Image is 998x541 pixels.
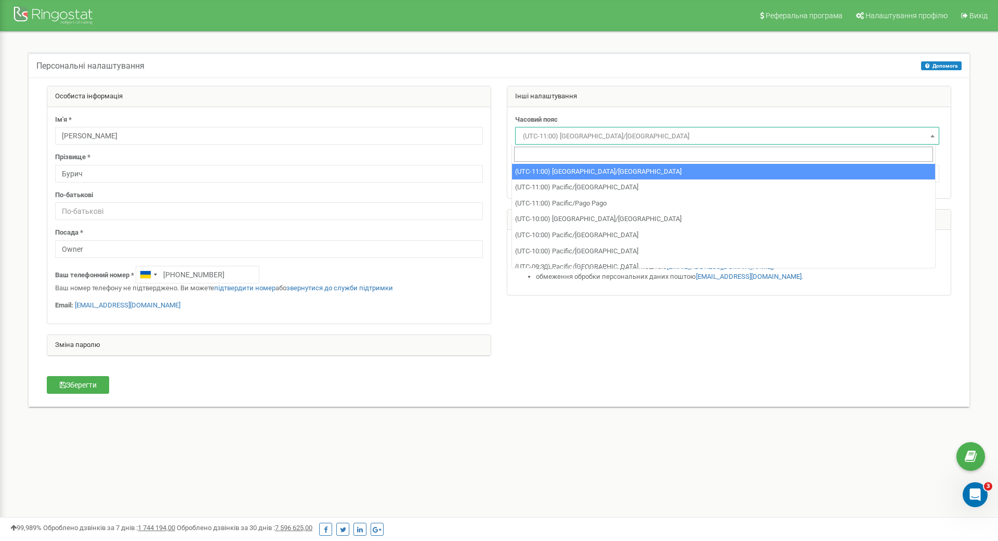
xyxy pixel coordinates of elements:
span: 99,989% [10,524,42,532]
li: (UTC-11:00) [GEOGRAPHIC_DATA]/[GEOGRAPHIC_DATA] [512,164,935,180]
div: Особиста інформація [47,86,491,107]
u: 1 744 194,00 [138,524,175,532]
p: Ваш номер телефону не підтверджено. Ви можете або [55,284,483,293]
input: Ім'я [55,127,483,145]
label: По-батькові [55,190,93,200]
iframe: Intercom live chat [963,482,988,507]
button: Допомога [921,61,962,70]
span: Реферальна програма [766,11,843,20]
li: (UTC-09:30) Pacific/[GEOGRAPHIC_DATA] [512,259,935,275]
div: Telephone country code [136,266,160,283]
div: Зміна паролю [47,335,491,356]
label: Часовий пояс [515,115,558,125]
li: обмеження обробки персональних даних поштою . [536,272,943,282]
a: [EMAIL_ADDRESS][DOMAIN_NAME] [696,273,802,280]
span: (UTC-11:00) Pacific/Midway [515,127,939,145]
label: Посада * [55,228,83,238]
li: (UTC-10:00) Pacific/[GEOGRAPHIC_DATA] [512,243,935,260]
li: (UTC-11:00) Pacific/[GEOGRAPHIC_DATA] [512,179,935,196]
a: звернутися до служби підтримки [286,284,393,292]
li: (UTC-10:00) Pacific/[GEOGRAPHIC_DATA] [512,227,935,243]
h5: Персональні налаштування [36,61,145,71]
div: Інформація про конфіденційність данних [507,210,951,230]
a: [EMAIL_ADDRESS][DOMAIN_NAME] [75,301,180,309]
u: 7 596 625,00 [275,524,312,532]
label: Прізвище * [55,152,90,162]
span: Вихід [969,11,988,20]
input: По-батькові [55,202,483,220]
span: Оброблено дзвінків за 7 днів : [43,524,175,532]
input: +1-800-555-55-55 [136,266,259,284]
strong: Email: [55,301,73,309]
span: Налаштування профілю [865,11,948,20]
a: підтвердити номер [214,284,275,292]
span: (UTC-11:00) Pacific/Midway [519,129,936,144]
li: (UTC-11:00) Pacific/Pago Pago [512,196,935,212]
input: Посада [55,240,483,258]
label: Ім'я * [55,115,72,125]
div: Інші налаштування [507,86,951,107]
li: (UTC-10:00) [GEOGRAPHIC_DATA]/[GEOGRAPHIC_DATA] [512,211,935,227]
input: Прізвище [55,165,483,183]
label: Ваш телефонний номер * [55,270,134,280]
span: 3 [984,482,992,491]
button: Зберегти [47,376,109,394]
span: Оброблено дзвінків за 30 днів : [177,524,312,532]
